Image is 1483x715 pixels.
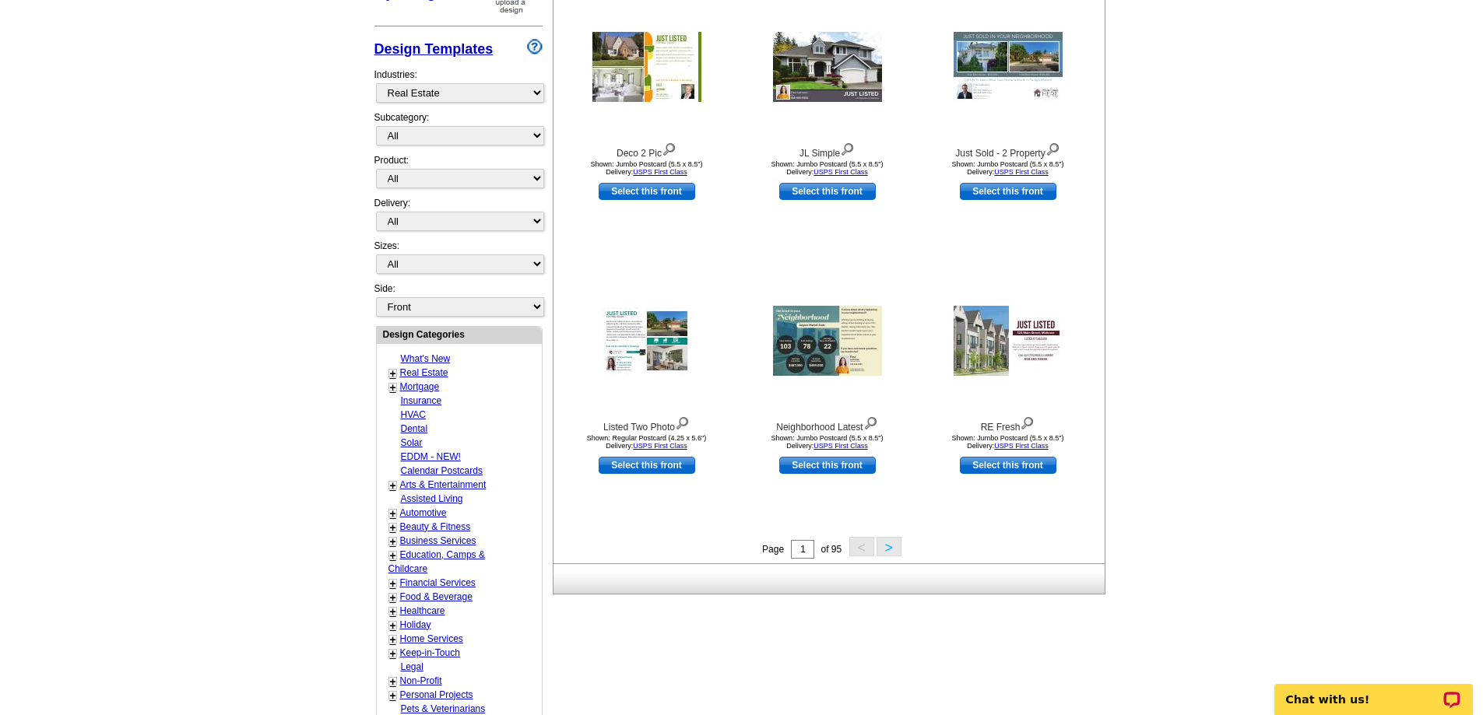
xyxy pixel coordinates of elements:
[779,183,876,200] a: use this design
[390,521,396,534] a: +
[390,577,396,590] a: +
[390,479,396,492] a: +
[401,493,463,504] a: Assisted Living
[374,60,543,110] div: Industries:
[390,535,396,548] a: +
[840,139,855,156] img: view design details
[1020,413,1035,430] img: view design details
[401,437,423,448] a: Solar
[814,442,868,450] a: USPS First Class
[633,168,687,176] a: USPS First Class
[603,307,691,374] img: Listed Two Photo
[821,544,842,555] span: of 95
[401,661,423,672] a: Legal
[954,306,1063,376] img: RE Fresh
[675,413,690,430] img: view design details
[374,239,543,282] div: Sizes:
[374,282,543,318] div: Side:
[401,409,426,420] a: HVAC
[400,633,463,644] a: Home Services
[401,423,428,434] a: Dental
[662,139,676,156] img: view design details
[994,442,1049,450] a: USPS First Class
[401,395,442,406] a: Insurance
[374,196,543,239] div: Delivery:
[561,434,733,450] div: Shown: Regular Postcard (4.25 x 5.6") Delivery:
[561,160,733,176] div: Shown: Jumbo Postcard (5.5 x 8.5") Delivery:
[779,457,876,474] a: use this design
[561,139,733,160] div: Deco 2 Pic
[599,183,695,200] a: use this design
[400,675,442,686] a: Non-Profit
[599,457,695,474] a: use this design
[390,605,396,618] a: +
[400,367,448,378] a: Real Estate
[960,183,1056,200] a: use this design
[400,591,473,602] a: Food & Beverage
[390,367,396,380] a: +
[390,619,396,632] a: +
[390,549,396,562] a: +
[877,537,901,556] button: >
[762,544,784,555] span: Page
[742,434,913,450] div: Shown: Jumbo Postcard (5.5 x 8.5") Delivery:
[814,168,868,176] a: USPS First Class
[849,537,874,556] button: <
[527,39,543,54] img: design-wizard-help-icon.png
[390,591,396,604] a: +
[400,479,487,490] a: Arts & Entertainment
[390,633,396,646] a: +
[400,689,473,700] a: Personal Projects
[561,413,733,434] div: Listed Two Photo
[390,647,396,660] a: +
[633,442,687,450] a: USPS First Class
[401,451,461,462] a: EDDM - NEW!
[401,465,483,476] a: Calendar Postcards
[400,647,460,658] a: Keep-in-Touch
[400,381,440,392] a: Mortgage
[922,413,1094,434] div: RE Fresh
[922,139,1094,160] div: Just Sold - 2 Property
[742,160,913,176] div: Shown: Jumbo Postcard (5.5 x 8.5") Delivery:
[592,32,701,102] img: Deco 2 Pic
[922,160,1094,176] div: Shown: Jumbo Postcard (5.5 x 8.5") Delivery:
[377,327,542,342] div: Design Categories
[390,675,396,688] a: +
[400,577,476,588] a: Financial Services
[773,32,882,102] img: JL Simple
[374,41,494,57] a: Design Templates
[400,507,447,518] a: Automotive
[401,703,486,714] a: Pets & Veterinarians
[400,535,476,546] a: Business Services
[390,507,396,520] a: +
[742,139,913,160] div: JL Simple
[1264,666,1483,715] iframe: LiveChat chat widget
[400,521,471,532] a: Beauty & Fitness
[954,32,1063,102] img: Just Sold - 2 Property
[742,413,913,434] div: Neighborhood Latest
[863,413,878,430] img: view design details
[400,605,445,616] a: Healthcare
[374,110,543,153] div: Subcategory:
[960,457,1056,474] a: use this design
[401,353,451,364] a: What's New
[922,434,1094,450] div: Shown: Jumbo Postcard (5.5 x 8.5") Delivery:
[390,381,396,394] a: +
[400,619,431,630] a: Holiday
[388,549,485,574] a: Education, Camps & Childcare
[390,689,396,702] a: +
[374,153,543,196] div: Product:
[994,168,1049,176] a: USPS First Class
[1045,139,1060,156] img: view design details
[773,306,882,376] img: Neighborhood Latest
